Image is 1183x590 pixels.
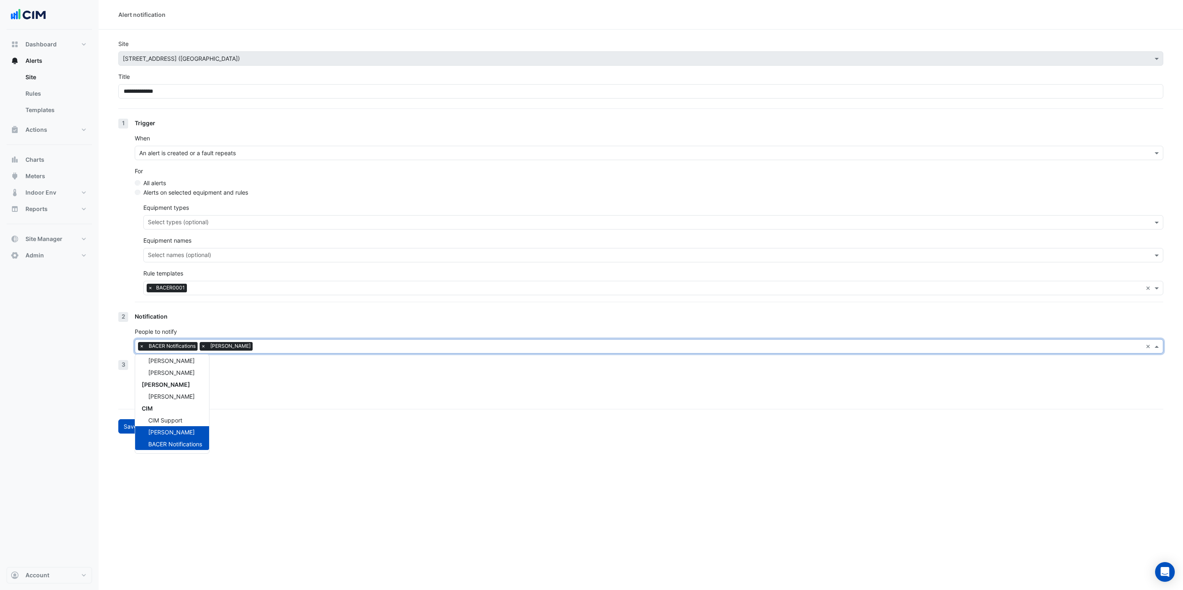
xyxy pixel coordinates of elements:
a: Site [19,69,92,85]
span: Charts [25,156,44,164]
button: Account [7,567,92,583]
label: When [135,134,150,142]
span: Clear [1146,342,1153,351]
span: Reports [25,205,48,213]
span: Actions [25,126,47,134]
span: [PERSON_NAME] [208,342,253,350]
button: Reports [7,201,92,217]
span: CIM [142,405,153,412]
span: × [138,342,145,350]
span: Indoor Env [25,188,56,197]
label: Site [118,39,129,48]
div: 2 [118,312,128,322]
button: Save [118,419,143,434]
div: Notification [135,312,1163,321]
span: [PERSON_NAME] [148,357,195,364]
span: CIM Support [148,417,182,424]
span: Admin [25,251,44,259]
span: BACER0001 [154,284,187,292]
app-icon: Actions [11,126,19,134]
app-icon: Admin [11,251,19,259]
button: Actions [7,122,92,138]
span: Clear [1146,284,1153,292]
a: Templates [19,102,92,118]
span: Site Manager [25,235,62,243]
p: Action and assign the alert [135,375,1163,384]
app-icon: Site Manager [11,235,19,243]
app-icon: Dashboard [11,40,19,48]
div: Trigger [135,119,1163,127]
button: Dashboard [7,36,92,53]
button: Admin [7,247,92,264]
div: 1 [118,119,128,129]
label: All alerts [143,179,166,187]
div: Open Intercom Messenger [1155,562,1175,582]
a: Rules [19,85,92,102]
span: BACER Notifications [147,342,198,350]
label: People to notify [135,327,177,336]
button: Site Manager [7,231,92,247]
div: Select names (optional) [147,250,211,261]
div: Alert notification [118,10,166,19]
app-icon: Reports [11,205,19,213]
span: BACER Notifications [148,441,202,448]
div: Select types (optional) [147,218,209,228]
label: Equipment names [143,236,191,245]
label: For [135,167,143,175]
span: Account [25,571,49,579]
app-icon: Alerts [11,57,19,65]
span: [PERSON_NAME] [142,381,190,388]
span: [PERSON_NAME] [148,393,195,400]
label: Alerts on selected equipment and rules [143,188,248,197]
span: Dashboard [25,40,57,48]
span: [PERSON_NAME] [148,369,195,376]
label: Rule templates [143,269,183,278]
label: Title [118,72,130,81]
app-icon: Meters [11,172,19,180]
span: × [147,284,154,292]
button: Meters [7,168,92,184]
span: Meters [25,172,45,180]
ng-dropdown-panel: Options list [135,354,209,454]
span: [PERSON_NAME] [148,429,195,436]
div: 3 [118,360,128,370]
app-icon: Charts [11,156,19,164]
button: Indoor Env [7,184,92,201]
label: Equipment types [143,203,189,212]
div: Action [135,360,1163,369]
button: Charts [7,152,92,168]
span: Alerts [25,57,42,65]
span: × [200,342,207,350]
button: Alerts [7,53,92,69]
img: Company Logo [10,7,47,23]
app-icon: Indoor Env [11,188,19,197]
div: Alerts [7,69,92,122]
